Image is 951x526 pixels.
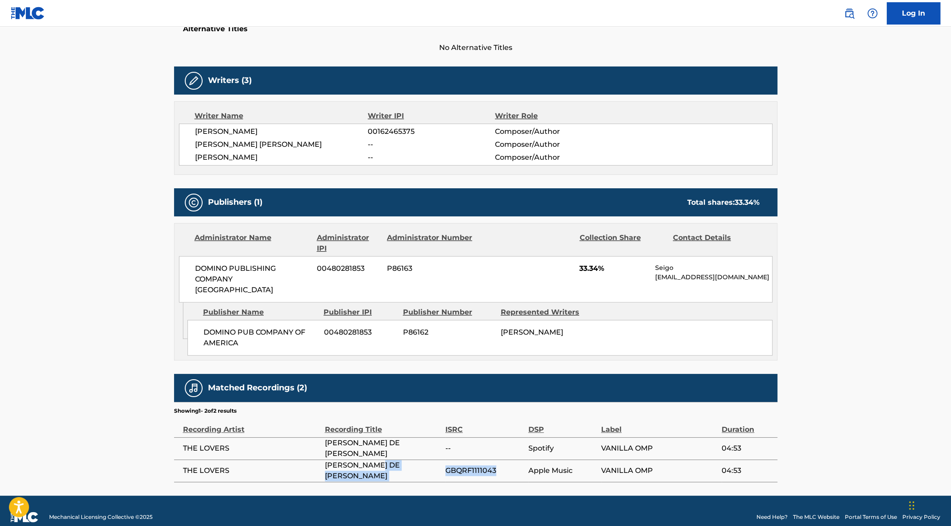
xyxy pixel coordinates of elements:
span: VANILLA OMP [601,443,717,454]
span: THE LOVERS [183,465,320,476]
div: Publisher IPI [324,307,396,318]
div: Writer IPI [368,111,495,121]
a: The MLC Website [793,513,839,521]
p: Seigo [655,263,772,273]
div: Writer Role [495,111,610,121]
span: VANILLA OMP [601,465,717,476]
span: 04:53 [722,443,772,454]
span: DOMINO PUBLISHING COMPANY [GEOGRAPHIC_DATA] [195,263,311,295]
iframe: Chat Widget [906,483,951,526]
h5: Publishers (1) [208,197,262,207]
span: P86162 [403,327,494,338]
img: search [844,8,855,19]
span: Apple Music [528,465,597,476]
span: 00480281853 [324,327,396,338]
div: Represented Writers [501,307,592,318]
span: [PERSON_NAME] [195,152,368,163]
h5: Alternative Titles [183,25,768,33]
a: Public Search [840,4,858,22]
h5: Matched Recordings (2) [208,383,307,393]
a: Need Help? [756,513,788,521]
div: Total shares: [687,197,760,208]
p: [EMAIL_ADDRESS][DOMAIN_NAME] [655,273,772,282]
span: 00480281853 [317,263,380,274]
div: Label [601,415,717,435]
span: [PERSON_NAME] [PERSON_NAME] [195,139,368,150]
span: No Alternative Titles [174,42,777,53]
span: [PERSON_NAME] DE [PERSON_NAME] [325,460,441,481]
span: [PERSON_NAME] [501,328,563,336]
img: logo [11,512,38,522]
div: Help [864,4,881,22]
span: [PERSON_NAME] DE [PERSON_NAME] [325,438,441,459]
div: Contact Details [673,232,760,254]
div: Publisher Name [203,307,317,318]
span: P86163 [387,263,473,274]
img: help [867,8,878,19]
div: Administrator IPI [317,232,380,254]
div: Administrator Name [195,232,310,254]
span: Mechanical Licensing Collective © 2025 [49,513,153,521]
span: 00162465375 [368,126,494,137]
span: -- [368,152,494,163]
span: -- [445,443,524,454]
img: Publishers [188,197,199,208]
span: GBQRF1111043 [445,465,524,476]
span: -- [368,139,494,150]
div: Recording Title [325,415,441,435]
div: ISRC [445,415,524,435]
h5: Writers (3) [208,75,252,86]
span: 04:53 [722,465,772,476]
div: Collection Share [579,232,666,254]
div: Administrator Number [387,232,473,254]
span: Composer/Author [495,139,610,150]
img: Matched Recordings [188,383,199,393]
img: MLC Logo [11,7,45,20]
div: Publisher Number [403,307,494,318]
div: Recording Artist [183,415,320,435]
a: Log In [887,2,940,25]
span: THE LOVERS [183,443,320,454]
span: Spotify [528,443,597,454]
span: Composer/Author [495,126,610,137]
span: [PERSON_NAME] [195,126,368,137]
a: Privacy Policy [902,513,940,521]
p: Showing 1 - 2 of 2 results [174,407,237,415]
span: 33.34 % [735,198,760,207]
div: Drag [909,492,914,519]
div: Duration [722,415,772,435]
img: Writers [188,75,199,86]
span: Composer/Author [495,152,610,163]
div: Writer Name [195,111,368,121]
span: 33.34% [579,263,648,274]
div: DSP [528,415,597,435]
span: DOMINO PUB COMPANY OF AMERICA [203,327,317,348]
a: Portal Terms of Use [845,513,897,521]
